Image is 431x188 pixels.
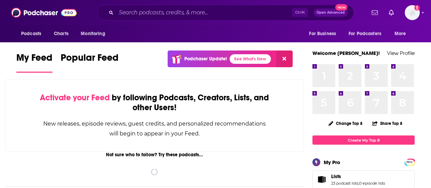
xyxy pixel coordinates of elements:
[309,29,336,39] span: For Business
[324,119,367,128] button: Change Top 8
[81,29,105,39] span: Monitoring
[390,27,415,40] button: open menu
[184,56,227,62] p: Podchaser Update!
[405,5,420,20] span: Logged in as hconnor
[405,5,420,20] img: User Profile
[54,29,68,39] span: Charts
[5,152,304,158] div: Not sure who to follow? Try these podcasts...
[61,52,119,68] span: Popular Feed
[395,29,406,39] span: More
[97,5,354,20] div: Search podcasts, credits, & more...
[304,27,344,40] button: open menu
[40,92,110,103] span: Activate your Feed
[312,50,380,56] a: Welcome [PERSON_NAME]!
[76,27,114,40] button: open menu
[324,159,340,165] div: My Pro
[312,135,415,145] a: Create My Top 8
[292,8,308,17] span: Ctrl K
[331,173,385,179] a: Lists
[317,11,345,14] span: Open Advanced
[387,50,415,56] a: View Profile
[358,181,359,186] span: ,
[405,159,414,164] a: PRO
[40,93,269,113] div: by following Podcasts, Creators, Lists, and other Users!
[16,52,52,73] a: My Feed
[230,54,271,64] a: See What's New
[331,181,358,186] a: 23 podcast lists
[313,9,348,17] button: Open AdvancedNew
[369,7,381,18] a: Show notifications dropdown
[405,5,420,20] button: Show profile menu
[11,6,77,19] img: Podchaser - Follow, Share and Rate Podcasts
[61,52,119,73] a: Popular Feed
[16,52,52,68] span: My Feed
[372,117,403,130] button: Share Top 8
[414,5,420,11] svg: Add a profile image
[349,29,381,39] span: For Podcasters
[315,175,328,184] a: Lists
[16,27,50,40] button: open menu
[344,27,391,40] button: open menu
[386,7,397,18] a: Show notifications dropdown
[21,29,41,39] span: Podcasts
[331,173,341,179] span: Lists
[49,27,73,40] a: Charts
[40,119,269,139] div: New releases, episode reviews, guest credits, and personalized recommendations will begin to appe...
[359,181,385,186] a: 0 episode lists
[335,4,348,11] span: New
[116,7,292,18] input: Search podcasts, credits, & more...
